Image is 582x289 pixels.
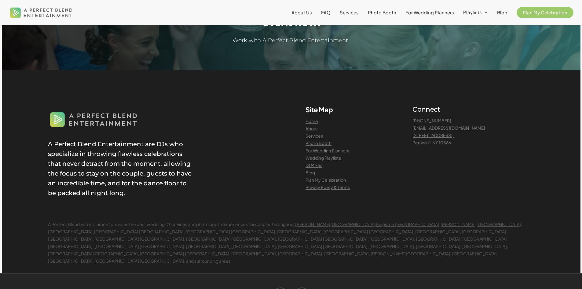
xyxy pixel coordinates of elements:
[412,125,485,131] a: [EMAIL_ADDRESS][DOMAIN_NAME]
[306,126,318,131] a: About
[523,9,567,15] span: Plan My Celebration
[306,170,315,175] a: Blog
[405,9,454,15] span: For Wedding Planners
[368,10,396,15] a: Photo Booth
[405,10,454,15] a: For Wedding Planners
[138,36,444,45] h5: Work with A Perfect Blend Entertainment.
[340,10,359,15] a: Services
[497,9,507,15] span: Blog
[463,9,482,15] span: Playlists
[306,133,323,139] a: Services
[376,221,439,227] a: Kingston [GEOGRAPHIC_DATA]
[321,9,331,15] span: FAQ
[291,10,312,15] a: About Us
[368,9,396,15] span: Photo Booth
[48,221,522,264] span: A Perfect Blend Entertainment provides the best wedding DJ services and photo booth experiences f...
[291,9,312,15] span: About Us
[306,118,318,124] a: Home
[340,9,359,15] span: Services
[306,148,349,153] a: For Wedding Planners
[9,2,74,23] img: A Perfect Blend Entertainment
[48,229,93,234] a: [GEOGRAPHIC_DATA]
[441,221,521,227] a: [PERSON_NAME] [GEOGRAPHIC_DATA]
[306,155,341,161] a: Wedding Playlists
[295,221,375,227] a: [PERSON_NAME][GEOGRAPHIC_DATA]
[48,139,194,198] p: A Perfect Blend Entertainment are DJs who specialize in throwing flawless celebrations that never...
[306,140,331,146] a: Photo Booth
[412,118,451,123] a: [PHONE_NUMBER]
[306,105,333,114] b: Site Map
[94,229,184,234] a: [GEOGRAPHIC_DATA] [GEOGRAPHIC_DATA]
[306,184,350,190] a: Privacy Policy & Terms
[412,132,454,145] a: [STREET_ADDRESS],Peekskill, NY 10566
[517,10,573,15] a: Plan My Celebration
[412,105,534,114] h4: Connect
[321,10,331,15] a: FAQ
[463,10,488,15] a: Playlists
[306,162,322,168] a: DJ Mixes
[497,10,507,15] a: Blog
[306,177,346,183] a: Plan My Celebration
